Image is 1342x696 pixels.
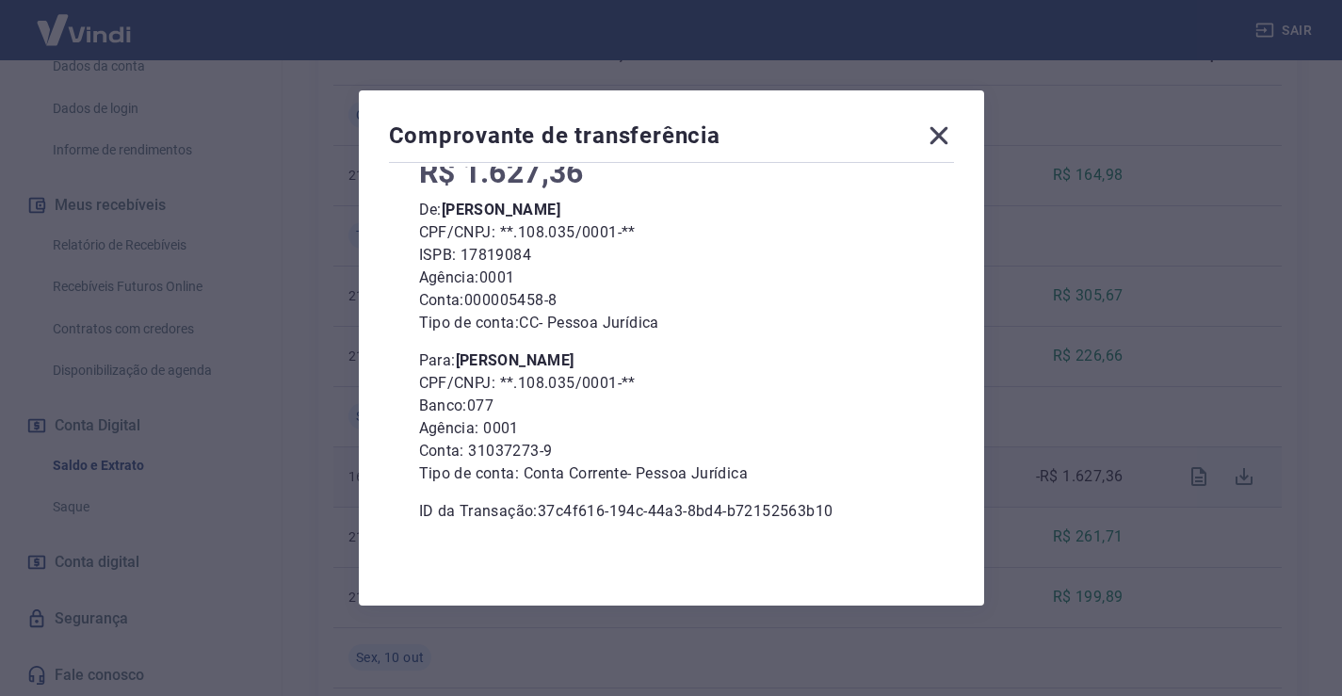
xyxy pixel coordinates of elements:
p: De: [419,199,924,221]
p: Agência: 0001 [419,417,924,440]
b: [PERSON_NAME] [456,351,574,369]
p: Banco: 077 [419,395,924,417]
p: Tipo de conta: Conta Corrente - Pessoa Jurídica [419,462,924,485]
p: Conta: 000005458-8 [419,289,924,312]
p: CPF/CNPJ: **.108.035/0001-** [419,221,924,244]
p: Agência: 0001 [419,267,924,289]
div: Comprovante de transferência [389,121,954,158]
p: ID da Transação: 37c4f616-194c-44a3-8bd4-b72152563b10 [419,500,924,523]
b: [PERSON_NAME] [442,201,560,219]
p: ISPB: 17819084 [419,244,924,267]
p: Tipo de conta: CC - Pessoa Jurídica [419,312,924,334]
p: Conta: 31037273-9 [419,440,924,462]
p: CPF/CNPJ: **.108.035/0001-** [419,372,924,395]
span: R$ 1.627,36 [419,154,584,190]
p: Para: [419,349,924,372]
